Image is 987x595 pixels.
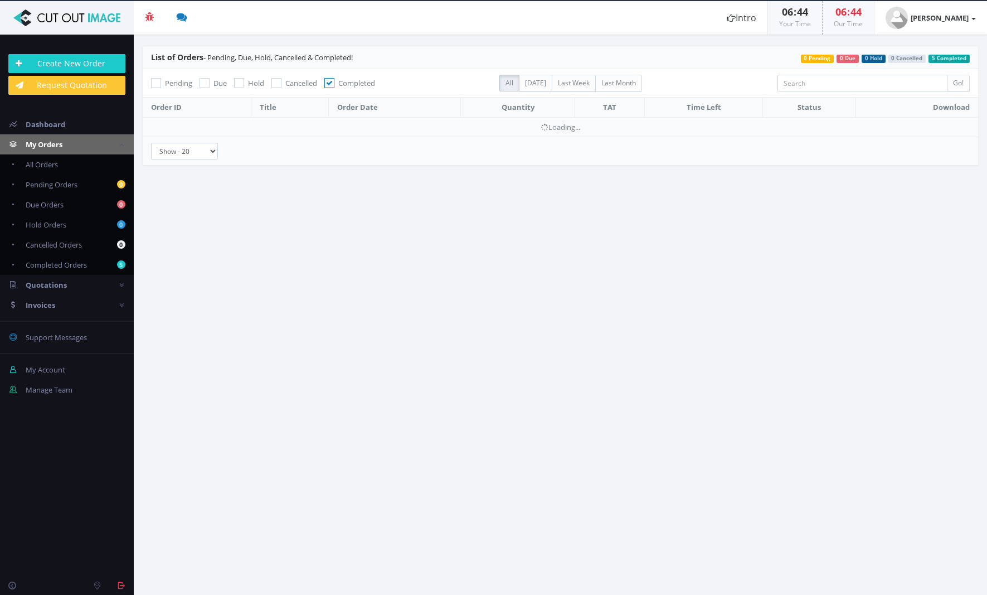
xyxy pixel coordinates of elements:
label: All [499,75,519,91]
span: Invoices [26,300,55,310]
span: Quotations [26,280,67,290]
span: 0 Pending [801,55,834,63]
span: 0 Hold [862,55,886,63]
th: Order ID [143,98,251,118]
span: 44 [797,5,808,18]
th: Download [855,98,978,118]
b: 0 [117,180,125,188]
span: Quantity [502,102,534,112]
a: [PERSON_NAME] [874,1,987,35]
small: Your Time [779,19,811,28]
a: Create New Order [8,54,125,73]
span: : [847,5,850,18]
span: 44 [850,5,862,18]
a: Request Quotation [8,76,125,95]
span: Completed Orders [26,260,87,270]
img: user_default.jpg [886,7,908,29]
b: 0 [117,200,125,209]
input: Go! [947,75,970,91]
span: Cancelled [285,78,317,88]
span: Completed [338,78,375,88]
img: Cut Out Image [8,9,125,26]
span: : [793,5,797,18]
span: Due Orders [26,200,64,210]
label: [DATE] [519,75,552,91]
th: Status [763,98,855,118]
span: 06 [782,5,793,18]
span: 5 Completed [928,55,970,63]
span: Due [213,78,227,88]
td: Loading... [143,117,978,137]
span: My Orders [26,139,62,149]
span: Hold [248,78,264,88]
span: Hold Orders [26,220,66,230]
a: Intro [716,1,767,35]
label: Last Week [552,75,596,91]
th: Time Left [645,98,763,118]
b: 0 [117,220,125,229]
span: Dashboard [26,119,65,129]
th: TAT [575,98,645,118]
label: Last Month [595,75,642,91]
span: My Account [26,365,65,375]
span: All Orders [26,159,58,170]
span: Support Messages [26,332,87,342]
b: 0 [117,240,125,249]
th: Order Date [329,98,461,118]
span: Pending [165,78,192,88]
b: 5 [117,260,125,269]
strong: [PERSON_NAME] [911,13,969,23]
span: Cancelled Orders [26,240,82,250]
span: - Pending, Due, Hold, Cancelled & Completed! [151,52,353,62]
small: Our Time [834,19,863,28]
span: 06 [835,5,847,18]
span: Pending Orders [26,180,77,190]
span: 0 Cancelled [888,55,926,63]
span: 0 Due [837,55,859,63]
input: Search [777,75,947,91]
th: Title [251,98,329,118]
span: Manage Team [26,385,72,395]
span: List of Orders [151,52,203,62]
